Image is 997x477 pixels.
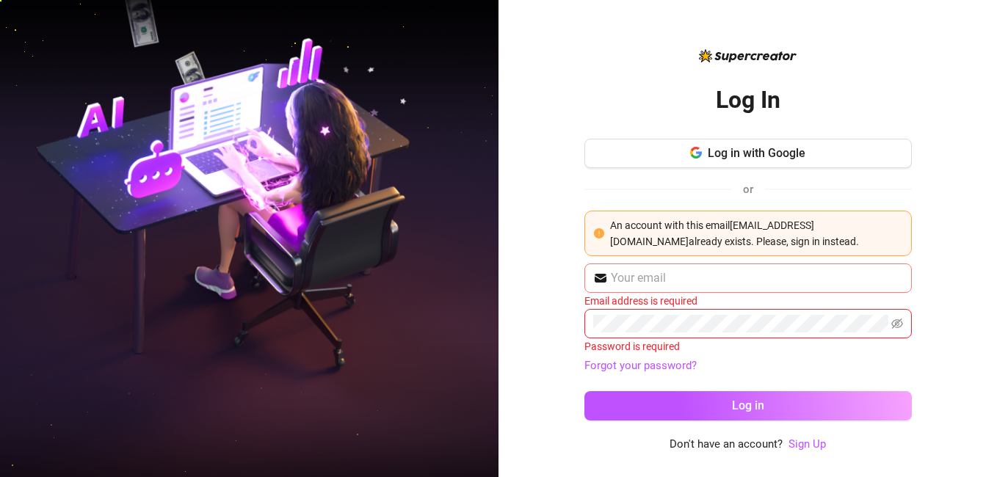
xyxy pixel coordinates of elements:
span: eye-invisible [891,318,903,329]
a: Forgot your password? [584,359,697,372]
h2: Log In [716,85,780,115]
span: An account with this email [EMAIL_ADDRESS][DOMAIN_NAME] already exists. Please, sign in instead. [610,219,859,247]
img: logo-BBDzfeDw.svg [699,49,797,62]
input: Your email [611,269,903,287]
div: Password is required [584,338,912,354]
span: Log in with Google [708,146,805,160]
button: Log in with Google [584,139,912,168]
a: Sign Up [788,437,826,451]
span: exclamation-circle [594,228,604,238]
span: Don't have an account? [670,436,783,454]
button: Log in [584,391,912,420]
a: Forgot your password? [584,357,912,375]
span: or [743,183,753,196]
span: Log in [732,398,764,412]
a: Sign Up [788,436,826,454]
div: Email address is required [584,293,912,309]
